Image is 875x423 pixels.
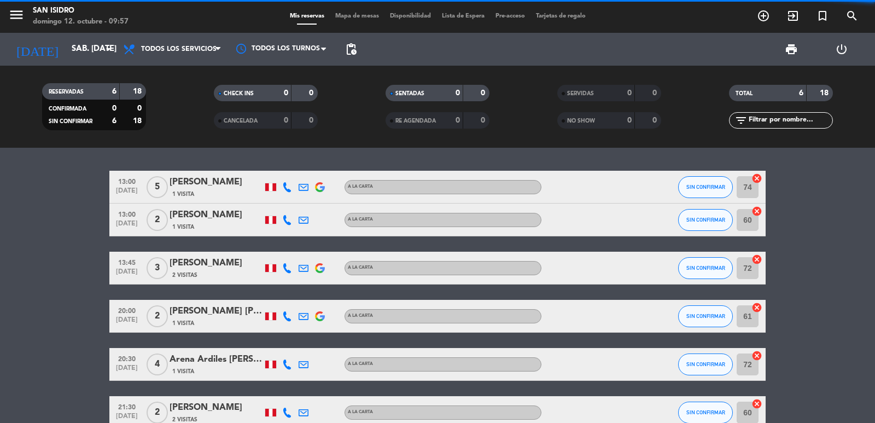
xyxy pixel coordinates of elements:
[133,117,144,125] strong: 18
[395,118,436,124] span: RE AGENDADA
[170,175,262,189] div: [PERSON_NAME]
[686,361,725,367] span: SIN CONFIRMAR
[113,352,141,364] span: 20:30
[751,398,762,409] i: cancel
[686,217,725,223] span: SIN CONFIRMAR
[172,271,197,280] span: 2 Visitas
[170,352,262,367] div: Arena Ardiles [PERSON_NAME]
[330,13,384,19] span: Mapa de mesas
[348,362,373,366] span: A la carta
[147,257,168,279] span: 3
[49,119,92,124] span: SIN CONFIRMAR
[133,88,144,95] strong: 18
[816,33,867,66] div: LOG OUT
[309,89,316,97] strong: 0
[172,319,194,328] span: 1 Visita
[315,182,325,192] img: google-logo.png
[456,117,460,124] strong: 0
[141,45,217,53] span: Todos los servicios
[8,37,66,61] i: [DATE]
[348,184,373,189] span: A la carta
[678,257,733,279] button: SIN CONFIRMAR
[170,208,262,222] div: [PERSON_NAME]
[748,114,832,126] input: Filtrar por nombre...
[113,220,141,233] span: [DATE]
[137,105,144,112] strong: 0
[627,117,632,124] strong: 0
[172,367,194,376] span: 1 Visita
[113,400,141,413] span: 21:30
[384,13,436,19] span: Disponibilidad
[530,13,591,19] span: Tarjetas de regalo
[224,91,254,96] span: CHECK INS
[567,118,595,124] span: NO SHOW
[112,88,116,95] strong: 6
[147,305,168,327] span: 2
[736,91,752,96] span: TOTAL
[678,354,733,375] button: SIN CONFIRMAR
[345,43,358,56] span: pending_actions
[348,265,373,270] span: A la carta
[170,256,262,270] div: [PERSON_NAME]
[284,117,288,124] strong: 0
[348,314,373,318] span: A la carta
[284,13,330,19] span: Mis reservas
[820,89,831,97] strong: 18
[757,9,770,22] i: add_circle_outline
[315,311,325,321] img: google-logo.png
[686,313,725,319] span: SIN CONFIRMAR
[49,106,86,112] span: CONFIRMADA
[686,409,725,415] span: SIN CONFIRMAR
[102,43,115,56] i: arrow_drop_down
[49,89,84,95] span: RESERVADAS
[112,117,116,125] strong: 6
[785,43,798,56] span: print
[113,187,141,200] span: [DATE]
[315,263,325,273] img: google-logo.png
[567,91,594,96] span: SERVIDAS
[751,302,762,313] i: cancel
[395,91,424,96] span: SENTADAS
[170,401,262,415] div: [PERSON_NAME]
[686,184,725,190] span: SIN CONFIRMAR
[686,265,725,271] span: SIN CONFIRMAR
[113,175,141,187] span: 13:00
[113,256,141,268] span: 13:45
[147,209,168,231] span: 2
[786,9,800,22] i: exit_to_app
[147,176,168,198] span: 5
[172,223,194,231] span: 1 Visita
[799,89,803,97] strong: 6
[33,16,129,27] div: domingo 12. octubre - 09:57
[734,114,748,127] i: filter_list
[170,304,262,318] div: [PERSON_NAME] [PERSON_NAME]
[224,118,258,124] span: CANCELADA
[113,268,141,281] span: [DATE]
[751,173,762,184] i: cancel
[816,9,829,22] i: turned_in_not
[113,304,141,316] span: 20:00
[348,217,373,222] span: A la carta
[8,7,25,23] i: menu
[652,117,659,124] strong: 0
[33,5,129,16] div: San Isidro
[678,209,733,231] button: SIN CONFIRMAR
[172,190,194,199] span: 1 Visita
[147,354,168,375] span: 4
[348,410,373,414] span: A la carta
[751,254,762,265] i: cancel
[481,89,487,97] strong: 0
[284,89,288,97] strong: 0
[113,364,141,377] span: [DATE]
[8,7,25,27] button: menu
[678,305,733,327] button: SIN CONFIRMAR
[490,13,530,19] span: Pre-acceso
[627,89,632,97] strong: 0
[309,117,316,124] strong: 0
[835,43,848,56] i: power_settings_new
[436,13,490,19] span: Lista de Espera
[845,9,859,22] i: search
[751,350,762,361] i: cancel
[113,207,141,220] span: 13:00
[113,316,141,329] span: [DATE]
